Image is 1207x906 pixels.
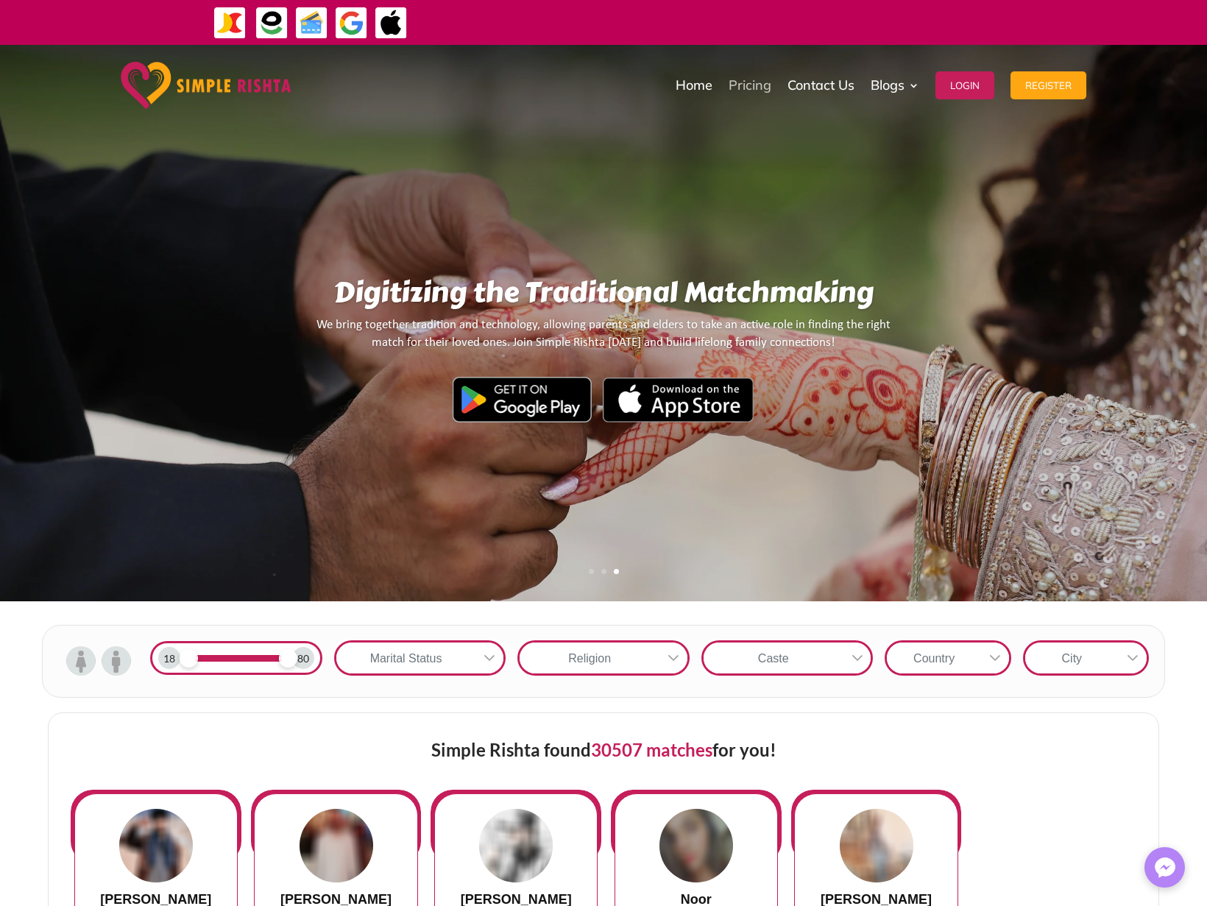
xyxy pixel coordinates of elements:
button: Register [1010,71,1086,99]
span: City [1062,652,1083,665]
img: Google Play [453,377,592,422]
span: for you! [712,739,776,760]
span: 80 [297,650,309,668]
img: wIOQTrnrbKT6gAAAABJRU5ErkJggg== [300,809,373,882]
img: Credit Cards [295,7,328,40]
a: Pricing [729,49,771,122]
span: Register [1025,79,1072,91]
img: AzvW00FktZQgAAAAAElFTkSuQmCC [659,809,733,882]
a: Login [935,49,994,122]
span: Marital Status [370,652,442,665]
span: Country [913,652,955,665]
a: Home [676,49,712,122]
span: Contact Us [787,80,854,91]
img: Messenger [1150,853,1180,882]
span: 18 [163,650,175,668]
a: Register [1010,49,1086,122]
span: Religion [568,652,611,665]
img: EasyPaisa-icon [255,7,289,40]
span: Pricing [729,80,771,91]
img: JazzCash-icon [213,7,247,40]
img: 5ZPA3eJAAAAAElFTkSuQmCC [479,809,553,882]
button: Login [935,71,994,99]
span: 30507 matches [591,739,712,760]
span: Blogs [871,80,905,91]
img: GooglePay-icon [335,7,368,40]
span: Digitizing the Traditional Matchmaking [333,271,874,314]
span: Simple Rishta found [431,739,591,760]
a: Contact Us [787,49,854,122]
span: We bring together tradition and technology, allowing parents and elders to take an active role in... [316,319,891,349]
span: Login [950,79,980,91]
span: Home [676,80,712,91]
img: GPR7KfbU5qffzCNOaKJgCLBe0D8fwH4iLXETfHXbwAAAABJRU5ErkJggg== [840,809,913,882]
span: Caste [758,652,789,665]
img: ApplePay-icon [375,7,408,40]
img: gxAAAAAElFTkSuQmCC [119,809,193,882]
